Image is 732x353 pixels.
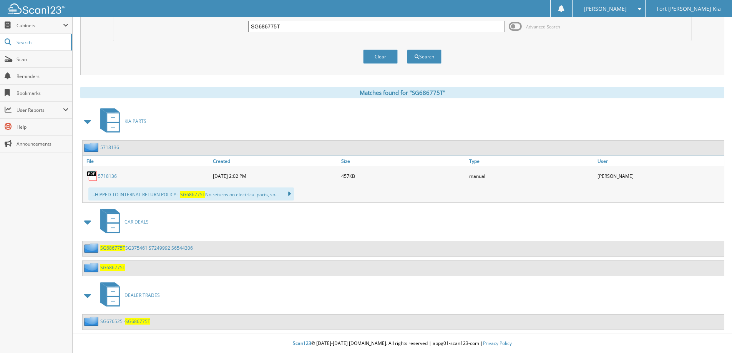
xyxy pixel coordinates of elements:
span: DEALER TRADES [124,292,160,298]
span: Advanced Search [526,24,560,30]
a: CAR DEALS [96,207,149,237]
button: Clear [363,50,398,64]
span: Reminders [17,73,68,80]
a: Privacy Policy [483,340,512,346]
a: Size [339,156,468,166]
a: SG686775T [100,264,125,271]
img: PDF.png [86,170,98,182]
img: scan123-logo-white.svg [8,3,65,14]
div: [DATE] 2:02 PM [211,168,339,184]
span: Scan [17,56,68,63]
a: 5718136 [100,144,119,151]
img: folder2.png [84,243,100,253]
div: © [DATE]-[DATE] [DOMAIN_NAME]. All rights reserved | appg01-scan123-com | [73,334,732,353]
span: Bookmarks [17,90,68,96]
span: SG686775T [125,318,150,325]
span: SG686775T [180,191,205,198]
span: CAR DEALS [124,219,149,225]
a: User [596,156,724,166]
div: manual [467,168,596,184]
button: Search [407,50,442,64]
div: ...HIPPED TO INTERNAL RETURN POLICY: - No returns on electrical parts, sp... [88,187,294,201]
a: SG686775TSG375461 S7249992 S6544306 [100,245,193,251]
div: Matches found for "SG686775T" [80,87,724,98]
span: Cabinets [17,22,63,29]
a: SG676525 -SG686775T [100,318,150,325]
a: File [83,156,211,166]
img: folder2.png [84,143,100,152]
iframe: Chat Widget [694,316,732,353]
span: User Reports [17,107,63,113]
img: folder2.png [84,317,100,326]
a: 5718136 [98,173,117,179]
div: 457KB [339,168,468,184]
span: Search [17,39,67,46]
span: KIA PARTS [124,118,146,124]
span: Fort [PERSON_NAME] Kia [657,7,721,11]
a: Type [467,156,596,166]
a: Created [211,156,339,166]
a: DEALER TRADES [96,280,160,310]
a: KIA PARTS [96,106,146,136]
span: Announcements [17,141,68,147]
span: [PERSON_NAME] [584,7,627,11]
div: [PERSON_NAME] [596,168,724,184]
span: Scan123 [293,340,311,346]
img: folder2.png [84,263,100,272]
span: SG686775T [100,245,125,251]
span: Help [17,124,68,130]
